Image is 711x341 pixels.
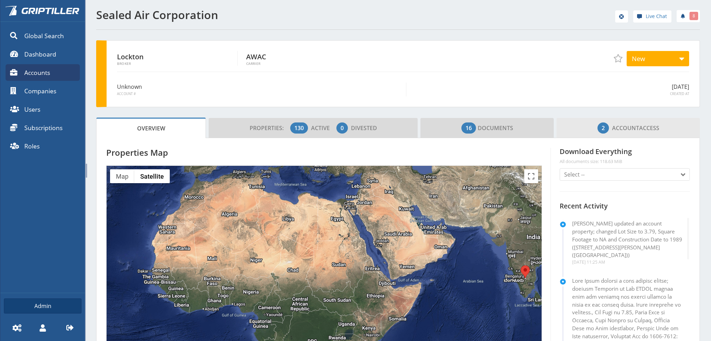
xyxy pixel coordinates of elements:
[671,9,700,23] div: notifications
[311,124,335,132] span: Active
[117,92,401,96] span: Account #
[632,54,645,63] span: New
[4,298,82,314] a: Admin
[96,9,394,21] h1: Sealed Air Corporation
[294,124,304,132] span: 130
[572,220,683,259] p: [PERSON_NAME] updated an account property; changed Lot Size to 3.79, Square Footage to NA and Con...
[341,124,344,132] span: 0
[6,83,80,99] a: Companies
[351,124,377,132] span: Divested
[560,148,690,164] h4: Download Everything
[615,10,628,25] div: help
[466,124,472,132] span: 16
[614,54,622,62] span: Add to Favorites
[6,46,80,62] a: Dashboard
[106,148,542,157] h4: Properties Map
[117,51,238,66] div: Lockton
[560,168,690,181] button: Select --
[246,51,367,66] div: AWAC
[6,138,80,154] a: Roles
[677,10,700,22] a: 8
[633,10,671,25] div: help
[24,105,40,114] span: Users
[560,159,690,164] span: All documents size: 118.63 MiB
[524,169,538,183] button: Toggle fullscreen view
[134,169,170,183] button: Show satellite imagery
[6,101,80,118] a: Users
[560,202,690,210] h5: Recent Activity
[24,68,50,77] span: Accounts
[137,121,165,135] span: Overview
[572,259,683,265] div: [DATE] 11:25 AM
[117,83,407,96] div: Unknown
[564,170,585,179] span: Select --
[612,124,639,132] span: Account
[24,31,64,40] span: Global Search
[24,86,56,95] span: Companies
[412,92,689,96] span: Created At
[6,27,80,44] a: Global Search
[250,124,289,132] span: Properties:
[627,51,689,66] button: New
[597,121,659,135] span: Access
[24,142,40,151] span: Roles
[6,64,80,81] a: Accounts
[693,13,695,19] span: 8
[461,121,513,135] span: Documents
[246,62,367,66] span: Carrier
[24,50,56,59] span: Dashboard
[6,119,80,136] a: Subscriptions
[407,83,689,96] div: [DATE]
[24,123,62,132] span: Subscriptions
[646,12,667,20] span: Live Chat
[110,169,134,183] button: Show street map
[633,10,671,23] a: Live Chat
[117,62,237,66] span: Broker
[602,124,605,132] span: 2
